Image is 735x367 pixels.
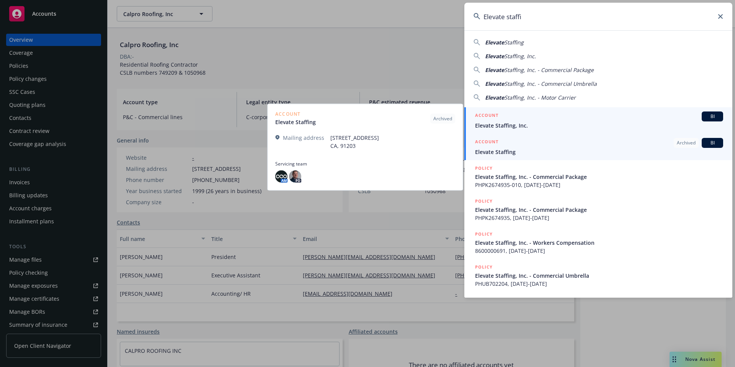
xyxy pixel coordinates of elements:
span: BI [705,113,720,120]
h5: POLICY [475,164,493,172]
span: Elevate Staffing [475,148,723,156]
span: Elevate Staffing, Inc. [475,121,723,129]
h5: POLICY [475,296,493,304]
span: Elevate Staffing, Inc. - Commercial Umbrella [475,272,723,280]
a: POLICYElevate Staffing, Inc. - Commercial PackagePHPK2674935-010, [DATE]-[DATE] [464,160,732,193]
span: PHPK2674935, [DATE]-[DATE] [475,214,723,222]
span: 8600000691, [DATE]-[DATE] [475,247,723,255]
span: Elevate Staffing, Inc. - Commercial Package [475,173,723,181]
span: Elevate Staffing, Inc. - Workers Compensation [475,239,723,247]
span: Elevate Staffing, Inc. - Commercial Package [475,206,723,214]
span: Staffing, Inc. - Motor Carrier [504,94,576,101]
input: Search... [464,3,732,30]
span: Elevate [485,94,504,101]
span: Staffing, Inc. - Commercial Umbrella [504,80,597,87]
a: POLICYElevate Staffing, Inc. - Commercial PackagePHPK2674935, [DATE]-[DATE] [464,193,732,226]
a: POLICY [464,292,732,325]
span: Staffing, Inc. [504,52,536,60]
span: BI [705,139,720,146]
h5: POLICY [475,197,493,205]
a: ACCOUNTArchivedBIElevate Staffing [464,134,732,160]
a: ACCOUNTBIElevate Staffing, Inc. [464,107,732,134]
a: POLICYElevate Staffing, Inc. - Commercial UmbrellaPHUB702204, [DATE]-[DATE] [464,259,732,292]
h5: ACCOUNT [475,138,498,147]
h5: ACCOUNT [475,111,498,121]
h5: POLICY [475,263,493,271]
span: Elevate [485,80,504,87]
span: Elevate [485,52,504,60]
span: Elevate [485,66,504,74]
span: Staffing, Inc. - Commercial Package [504,66,594,74]
span: Staffing [504,39,524,46]
a: POLICYElevate Staffing, Inc. - Workers Compensation8600000691, [DATE]-[DATE] [464,226,732,259]
h5: POLICY [475,230,493,238]
span: PHPK2674935-010, [DATE]-[DATE] [475,181,723,189]
span: PHUB702204, [DATE]-[DATE] [475,280,723,288]
span: Archived [677,139,696,146]
span: Elevate [485,39,504,46]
